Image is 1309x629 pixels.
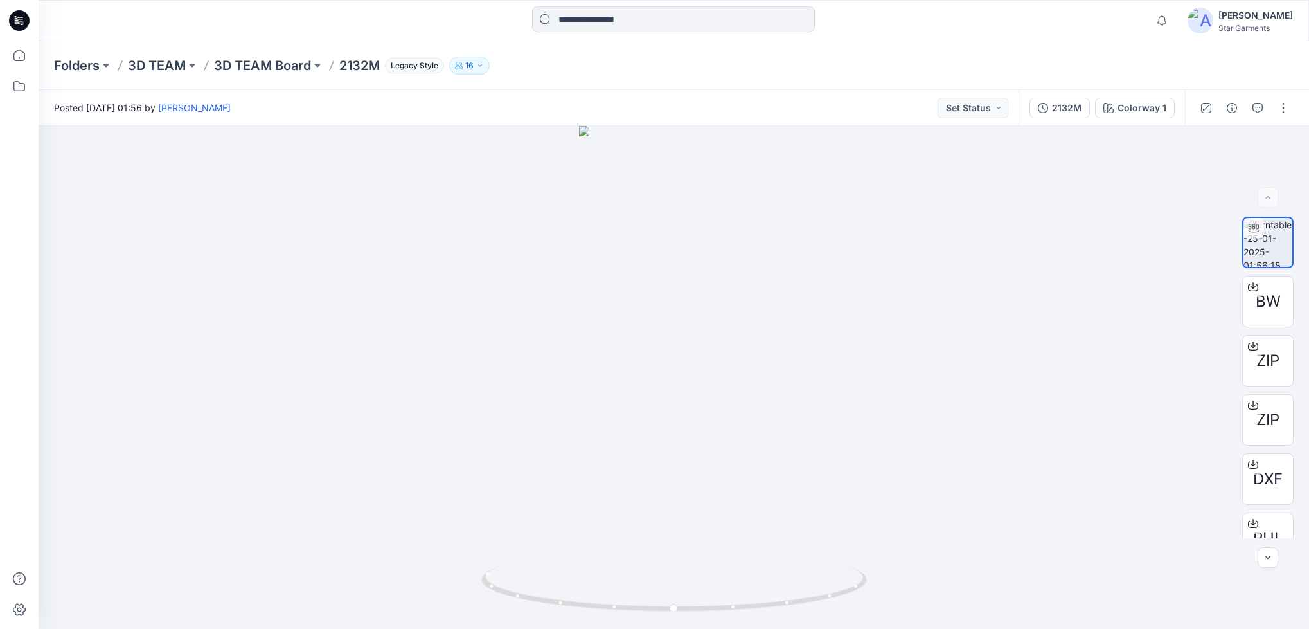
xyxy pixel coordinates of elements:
span: DXF [1253,468,1283,491]
a: 3D TEAM [128,57,186,75]
span: BW [1256,290,1281,313]
button: 2132M [1029,98,1090,118]
div: Colorway 1 [1118,101,1166,115]
a: 3D TEAM Board [214,57,311,75]
span: Legacy Style [385,58,444,73]
a: Folders [54,57,100,75]
span: Posted [DATE] 01:56 by [54,101,231,114]
span: ZIP [1256,408,1279,432]
p: 16 [465,59,474,73]
div: [PERSON_NAME] [1218,8,1293,23]
div: 2132M [1052,101,1082,115]
button: Colorway 1 [1095,98,1175,118]
span: ZIP [1256,349,1279,372]
img: turntable-25-01-2025-01:56:18 [1243,218,1292,267]
a: [PERSON_NAME] [158,102,231,113]
button: Legacy Style [380,57,444,75]
span: RUL [1253,527,1283,550]
button: 16 [449,57,490,75]
img: avatar [1188,8,1213,33]
p: 2132M [339,57,380,75]
button: Details [1222,98,1242,118]
div: Star Garments [1218,23,1293,33]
